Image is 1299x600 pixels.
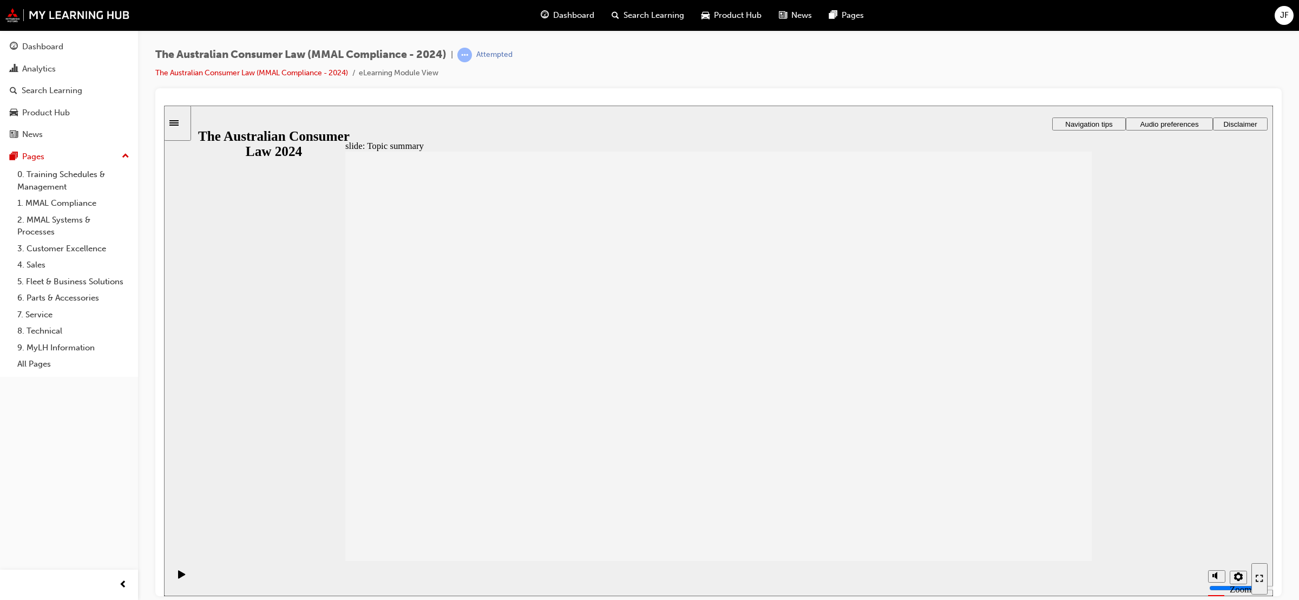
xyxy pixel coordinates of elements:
a: The Australian Consumer Law (MMAL Compliance - 2024) [155,68,348,77]
span: news-icon [10,130,18,140]
button: Settings [1066,465,1083,479]
span: search-icon [612,9,619,22]
button: JF [1275,6,1294,25]
a: 1. MMAL Compliance [13,195,134,212]
div: Search Learning [22,84,82,97]
a: search-iconSearch Learning [603,4,693,27]
a: Search Learning [4,81,134,101]
a: 3. Customer Excellence [13,240,134,257]
div: Pages [22,151,44,163]
div: News [22,128,43,141]
span: guage-icon [10,42,18,52]
span: learningRecordVerb_ATTEMPT-icon [457,48,472,62]
span: car-icon [10,108,18,118]
input: volume [1045,478,1115,487]
span: search-icon [10,86,17,96]
span: pages-icon [10,152,18,162]
div: Product Hub [22,107,70,119]
button: Play (Ctrl+Alt+P) [5,464,24,482]
span: Search Learning [624,9,684,22]
a: 6. Parts & Accessories [13,290,134,306]
a: News [4,125,134,145]
span: prev-icon [119,578,127,592]
span: Audio preferences [976,15,1034,23]
button: Audio preferences [962,12,1049,25]
button: Pages [4,147,134,167]
div: Analytics [22,63,56,75]
span: Pages [842,9,864,22]
span: car-icon [701,9,710,22]
span: The Australian Consumer Law (MMAL Compliance - 2024) [155,49,447,61]
button: Disclaimer [1049,12,1104,25]
span: guage-icon [541,9,549,22]
a: 8. Technical [13,323,134,340]
a: 7. Service [13,306,134,323]
a: Analytics [4,59,134,79]
button: Mute (Ctrl+Alt+M) [1044,465,1061,477]
a: 2. MMAL Systems & Processes [13,212,134,240]
span: | [451,49,453,61]
span: News [791,9,812,22]
span: chart-icon [10,64,18,74]
li: eLearning Module View [359,67,438,80]
a: All Pages [13,356,134,373]
a: 0. Training Schedules & Management [13,166,134,195]
a: news-iconNews [770,4,821,27]
a: 4. Sales [13,257,134,273]
label: Zoom to fit [1066,479,1087,511]
span: Navigation tips [901,15,948,23]
span: Disclaimer [1059,15,1093,23]
button: DashboardAnalyticsSearch LearningProduct HubNews [4,35,134,147]
span: Dashboard [553,9,594,22]
div: misc controls [1039,455,1082,491]
a: pages-iconPages [821,4,872,27]
button: Navigation tips [888,12,962,25]
nav: slide navigation [1087,455,1104,491]
div: Dashboard [22,41,63,53]
span: news-icon [779,9,787,22]
a: Product Hub [4,103,134,123]
a: Dashboard [4,37,134,57]
span: JF [1280,9,1289,22]
a: 5. Fleet & Business Solutions [13,273,134,290]
span: pages-icon [829,9,837,22]
div: playback controls [5,455,24,491]
a: car-iconProduct Hub [693,4,770,27]
button: Enter full-screen (Ctrl+Alt+F) [1087,458,1104,489]
span: Product Hub [714,9,762,22]
a: 9. MyLH Information [13,340,134,356]
a: guage-iconDashboard [532,4,603,27]
img: mmal [5,8,130,22]
div: Attempted [476,50,513,60]
span: up-icon [122,149,129,164]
